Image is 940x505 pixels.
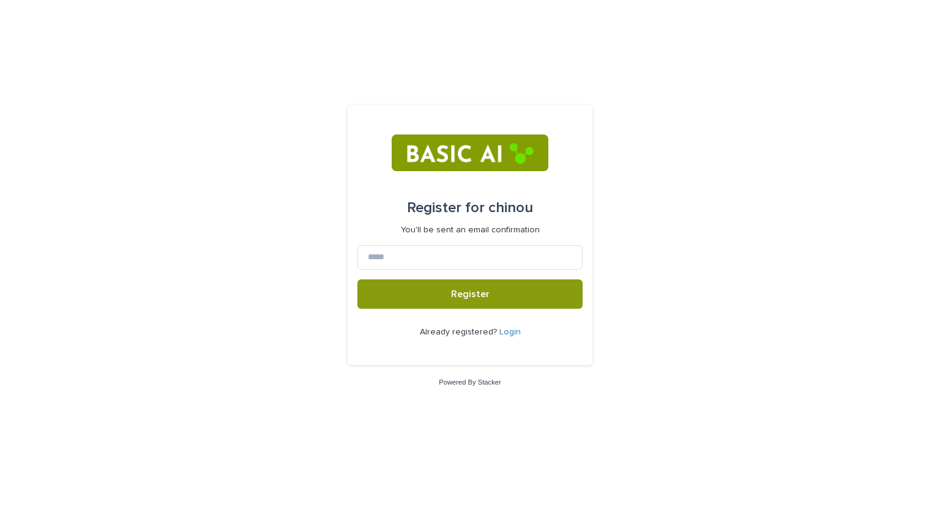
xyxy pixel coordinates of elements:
[451,289,490,299] span: Register
[407,191,533,225] div: chinou
[407,201,485,215] span: Register for
[439,378,501,386] a: Powered By Stacker
[420,328,499,336] span: Already registered?
[499,328,521,336] a: Login
[401,225,540,235] p: You'll be sent an email confirmation
[392,135,548,171] img: RtIB8pj2QQiOZo6waziI
[357,279,583,309] button: Register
